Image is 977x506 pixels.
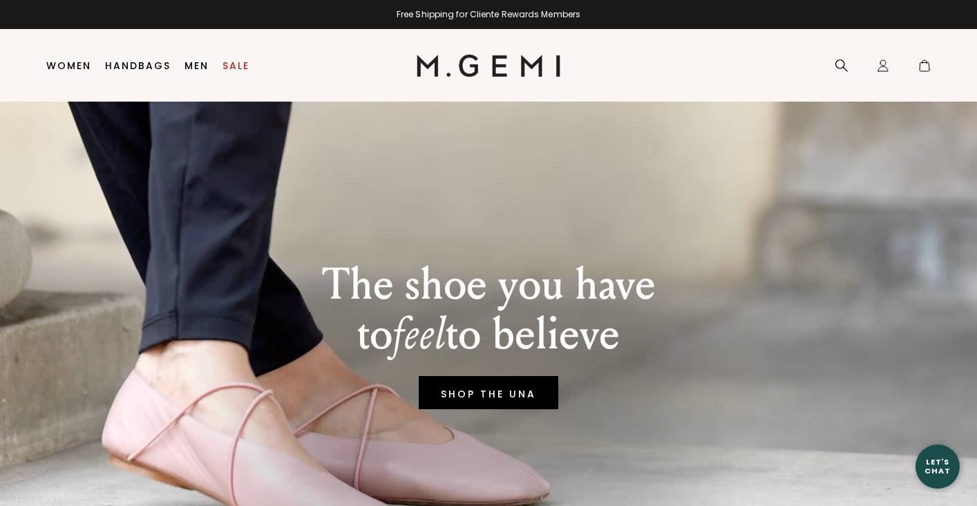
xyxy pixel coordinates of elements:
a: Sale [222,60,249,71]
p: The shoe you have [322,260,656,310]
a: Handbags [105,60,171,71]
a: Men [184,60,209,71]
a: Women [46,60,91,71]
div: Let's Chat [916,458,960,475]
a: SHOP THE UNA [419,376,558,409]
p: to to believe [322,310,656,359]
em: feel [392,308,446,361]
img: M.Gemi [417,55,561,77]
